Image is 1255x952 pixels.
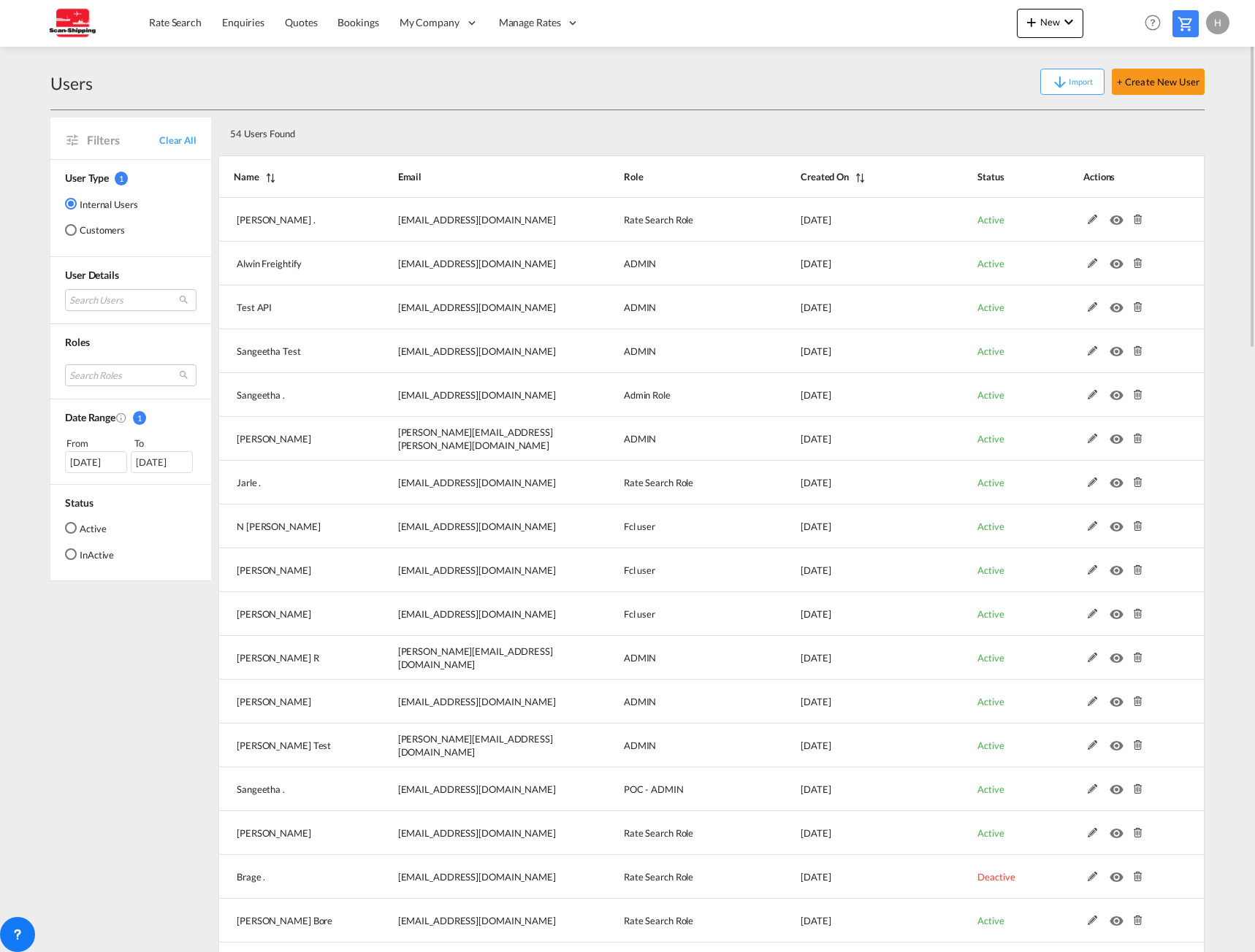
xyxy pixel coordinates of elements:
td: mtilander@scan-shipping.com [362,811,587,855]
span: [EMAIL_ADDRESS][DOMAIN_NAME] [398,389,556,401]
span: Active [977,302,1004,313]
td: nshitole@shipco.com [362,504,587,548]
span: Active [977,345,1004,357]
td: 2025-05-27 [764,242,941,285]
td: Sangeetha . [218,373,362,417]
span: [DATE] [801,564,831,576]
td: 2025-02-10 [764,548,941,592]
span: [EMAIL_ADDRESS][DOMAIN_NAME] [398,302,556,313]
md-icon: icon-eye [1110,868,1129,878]
td: Alwin Freightify [218,242,362,285]
span: [EMAIL_ADDRESS][DOMAIN_NAME] [398,477,556,488]
td: ADMIN [587,329,764,373]
td: Sangeetha . [218,767,362,811]
span: [DATE] [801,696,831,707]
span: Active [977,214,1004,226]
span: Rate Search Role [624,477,693,488]
td: 2025-03-11 [764,329,941,373]
span: New [1023,16,1077,28]
span: Rate Search Role [624,214,693,226]
td: sangeetha.r@freightify.com [362,767,587,811]
span: Brage . [237,871,265,883]
span: Date Range [65,411,115,423]
td: Sutha Kur [218,548,362,592]
span: [DATE] [801,302,831,313]
md-icon: icon-eye [1110,693,1129,703]
td: Jarle . [218,461,362,504]
span: Active [977,477,1004,488]
td: Fcl user [587,548,764,592]
span: [DATE] [801,258,831,269]
td: bnokling@scan-shipping.com [362,855,587,899]
span: [PERSON_NAME][EMAIL_ADDRESS][DOMAIN_NAME] [398,645,553,670]
td: Geir Østrem ric . [218,198,362,242]
td: san@freightiify.com [362,285,587,329]
td: Rate Search Role [587,461,764,504]
th: Created On [764,156,941,198]
span: My Company [400,15,459,30]
span: Rate Search Role [624,915,693,926]
td: karthick.r@freightify.com [362,636,587,680]
div: [DATE] [65,451,127,473]
span: Manage Rates [499,15,561,30]
span: Test API [237,302,272,313]
span: ADMIN [624,433,657,445]
td: Rate Search Role [587,811,764,855]
span: [EMAIL_ADDRESS][DOMAIN_NAME] [398,783,556,795]
th: Role [587,156,764,198]
span: [PERSON_NAME][EMAIL_ADDRESS][PERSON_NAME][DOMAIN_NAME] [398,426,553,451]
md-icon: icon-eye [1110,211,1129,221]
button: icon-arrow-downImport [1040,69,1105,95]
div: To [133,436,197,450]
span: Fcl user [624,521,655,532]
td: Karthick R [218,636,362,680]
span: [EMAIL_ADDRESS][DOMAIN_NAME] [398,521,556,532]
span: [EMAIL_ADDRESS][DOMAIN_NAME] [398,915,556,926]
td: saranya.kothandan@freghtify.com [362,417,587,461]
span: [DATE] [801,477,831,488]
td: jdahle@scan-shipping.com [362,461,587,504]
th: Status [941,156,1047,198]
md-icon: icon-eye [1110,737,1129,747]
span: [PERSON_NAME][EMAIL_ADDRESS][DOMAIN_NAME] [398,733,553,758]
md-radio-button: Internal Users [65,196,138,211]
span: [PERSON_NAME] Test [237,740,331,751]
span: Active [977,608,1004,620]
span: ADMIN [624,652,657,664]
td: ADMIN [587,242,764,285]
span: [PERSON_NAME] R [237,652,319,664]
td: Jesper Freightify Test [218,723,362,767]
td: 2025-06-25 [764,198,941,242]
span: [DATE] [801,652,831,664]
md-icon: Created On [115,412,127,423]
span: [DATE] [801,389,831,401]
td: 2025-01-15 [764,723,941,767]
md-icon: icon-eye [1110,561,1129,572]
td: suthakur@shipco.com [362,548,587,592]
td: Rate Search Role [587,855,764,899]
td: Brage . [218,855,362,899]
img: 123b615026f311ee80dabbd30bc9e10f.jpg [22,7,121,39]
td: 2025-01-16 [764,680,941,723]
span: Active [977,521,1004,532]
span: Rate Search [149,16,202,28]
td: Saranya Kothandan [218,417,362,461]
td: 2025-03-04 [764,417,941,461]
div: Users [50,72,93,95]
span: User Type [65,172,109,184]
td: sangeetha@freightify.com [362,373,587,417]
span: [PERSON_NAME] . [237,214,316,226]
td: Fcl user [587,504,764,548]
span: [PERSON_NAME] [237,564,311,576]
span: [DATE] [801,871,831,883]
md-icon: icon-eye [1110,605,1129,615]
span: Active [977,433,1004,445]
td: ramki@freightify.com [362,680,587,723]
td: Fcl user [587,592,764,636]
span: ADMIN [624,302,657,313]
span: Active [977,783,1004,795]
div: Help [1140,10,1172,37]
span: Active [977,389,1004,401]
span: ADMIN [624,740,657,751]
td: 2025-01-13 [764,767,941,811]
